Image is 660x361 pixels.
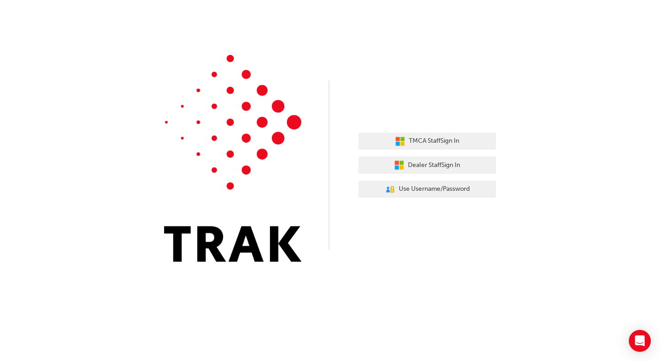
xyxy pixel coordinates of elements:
button: Dealer StaffSign In [358,156,496,174]
button: Use Username/Password [358,181,496,198]
div: Open Intercom Messenger [629,330,651,352]
span: Dealer Staff Sign In [408,160,460,171]
span: Use Username/Password [399,184,470,194]
button: TMCA StaffSign In [358,133,496,150]
img: Trak [164,55,302,262]
span: TMCA Staff Sign In [409,136,459,146]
